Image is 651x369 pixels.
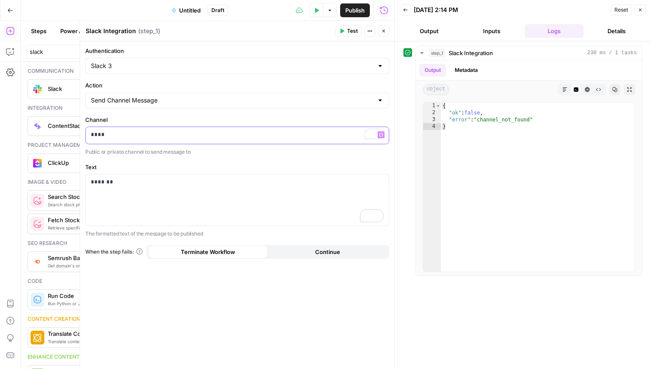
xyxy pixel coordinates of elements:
[85,47,389,55] label: Authentication
[423,123,441,130] div: 4
[28,104,175,112] div: Integration
[85,163,389,171] label: Text
[85,115,389,124] label: Channel
[28,141,175,149] div: Project management
[33,122,42,130] img: contentstack_icon.png
[525,24,584,38] button: Logs
[85,229,389,238] p: The formatted text of the message to be published
[85,81,389,90] label: Action
[85,148,389,156] p: Public or private channel to send message to
[181,248,235,256] span: Terminate Workflow
[429,49,445,57] span: step_1
[166,3,206,17] button: Untitled
[85,248,143,256] a: When the step fails:
[400,24,459,38] button: Output
[416,60,642,276] div: 230 ms / 1 tasks
[179,6,201,15] span: Untitled
[335,25,362,37] button: Test
[587,49,637,57] span: 230 ms / 1 tasks
[587,24,646,38] button: Details
[416,46,642,60] button: 230 ms / 1 tasks
[423,116,441,123] div: 3
[28,67,175,75] div: Communication
[211,6,224,14] span: Draft
[315,248,340,256] span: Continue
[28,178,175,186] div: Image & video
[345,6,365,15] span: Publish
[48,84,167,93] span: Slack
[423,102,441,109] div: 1
[449,64,483,77] button: Metadata
[423,109,441,116] div: 2
[48,224,167,231] span: Retrieve specific stock images by ID
[48,300,167,307] span: Run Python or JavaScript code blocks
[48,262,167,269] span: Get domain's or URL's backlink profile
[48,201,167,208] span: Search stock photos in image libraries
[30,47,173,56] input: Search steps
[26,24,52,38] button: Steps
[55,24,103,38] button: Power Agents
[86,127,389,144] div: To enrich screen reader interactions, please activate Accessibility in Grammarly extension settings
[91,62,373,70] input: Slack 3
[48,216,167,224] span: Fetch Stock Image with ID
[138,27,160,35] span: ( step_1 )
[268,245,387,259] button: Continue
[33,85,42,93] img: Slack-mark-RGB.png
[33,159,42,167] img: clickup_icon.png
[48,121,167,130] span: ContentStack
[48,158,167,167] span: ClickUp
[48,329,167,338] span: Translate Content
[48,192,167,201] span: Search Stock Images
[48,338,167,345] span: Translate content into your target language
[423,84,449,95] span: object
[449,49,493,57] span: Slack Integration
[419,64,446,77] button: Output
[347,27,358,35] span: Test
[28,353,175,361] div: Enhance content
[340,3,370,17] button: Publish
[28,315,175,323] div: Content creation
[28,277,175,285] div: Code
[462,24,521,38] button: Inputs
[48,291,167,300] span: Run Code
[611,4,632,16] button: Reset
[86,27,136,35] textarea: Slack Integration
[28,239,175,247] div: Seo research
[614,6,628,14] span: Reset
[91,96,373,105] input: Send Channel Message
[48,254,167,262] span: Semrush Backlinks Overview
[436,102,440,109] span: Toggle code folding, rows 1 through 4
[86,174,389,226] div: To enrich screen reader interactions, please activate Accessibility in Grammarly extension settings
[33,258,42,265] img: 3lyvnidk9veb5oecvmize2kaffdg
